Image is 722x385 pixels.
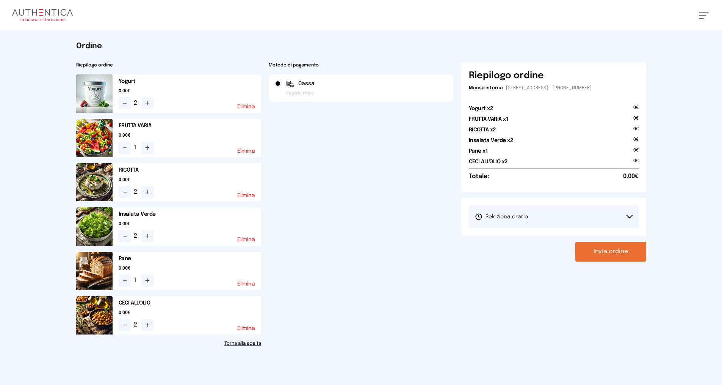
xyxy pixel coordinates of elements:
span: 2 [134,320,138,330]
img: media [76,74,113,113]
button: Seleziona orario [469,205,639,228]
span: Mensa interna [469,86,503,90]
h2: FRUTTA VARIA [119,122,261,129]
span: 0€ [633,137,639,147]
button: Elimina [237,237,255,242]
span: 2 [134,99,138,108]
h2: CECI ALL'OLIO [119,299,261,307]
img: media [76,119,113,157]
span: 0€ [633,126,639,137]
span: 0.00€ [119,177,261,183]
h2: CECI ALL'OLIO x2 [469,158,507,166]
h2: Yogurt [119,77,261,85]
span: Cassa [298,80,315,87]
span: 0.00€ [119,265,261,271]
p: - [STREET_ADDRESS] - [PHONE_NUMBER] [469,85,639,91]
img: media [76,252,113,290]
button: Elimina [237,326,255,331]
span: 1 [134,276,138,285]
h6: Riepilogo ordine [469,70,544,82]
img: logo.8f33a47.png [12,9,73,21]
h2: Pane [119,255,261,262]
h2: Pane x1 [469,147,488,155]
span: 0.00€ [119,310,261,316]
button: Invia ordine [575,242,646,262]
img: media [76,163,113,202]
span: 0€ [633,147,639,158]
button: Elimina [237,281,255,287]
h2: FRUTTA VARIA x1 [469,115,508,123]
button: Elimina [237,193,255,198]
span: 0€ [633,115,639,126]
h2: Yogurt x2 [469,105,493,112]
span: 1 [134,143,138,152]
h2: Insalata Verde x2 [469,137,513,144]
h2: RICOTTA x2 [469,126,496,134]
span: 0.00€ [119,88,261,94]
h1: Ordine [76,41,646,52]
button: Elimina [237,104,255,109]
span: 0€ [633,158,639,169]
img: media [76,207,113,246]
h6: Totale: [469,172,489,181]
h2: Riepilogo ordine [76,62,261,68]
span: 0.00€ [119,133,261,139]
span: 0.00€ [119,221,261,227]
span: 2 [134,232,138,241]
span: Paga al ritiro [286,90,314,96]
h2: Insalata Verde [119,210,261,218]
span: Seleziona orario [475,213,528,221]
h2: Metodo di pagamento [269,62,454,68]
span: 0€ [633,105,639,115]
span: 0.00€ [623,172,639,181]
img: media [76,296,113,335]
a: Torna alla scelta [76,341,261,347]
h2: RICOTTA [119,166,261,174]
span: 2 [134,188,138,197]
button: Elimina [237,148,255,154]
